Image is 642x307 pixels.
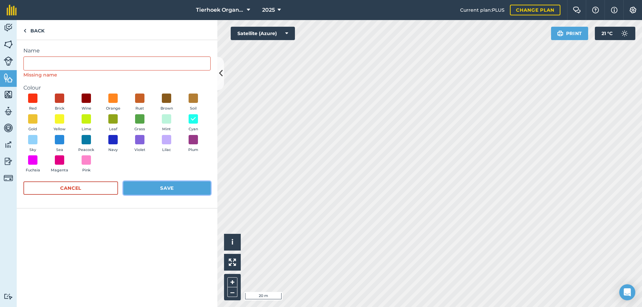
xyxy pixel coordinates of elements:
button: Lilac [157,135,176,153]
span: Brick [55,106,65,112]
button: Yellow [50,114,69,132]
button: Magenta [50,155,69,173]
span: Brown [160,106,173,112]
label: Colour [23,84,211,92]
button: Leaf [104,114,122,132]
img: svg+xml;base64,PD94bWwgdmVyc2lvbj0iMS4wIiBlbmNvZGluZz0idXRmLTgiPz4KPCEtLSBHZW5lcmF0b3I6IEFkb2JlIE... [4,106,13,116]
img: A cog icon [629,7,637,13]
span: Fuchsia [26,167,40,173]
button: Save [123,181,211,195]
span: Rust [135,106,144,112]
span: Red [29,106,37,112]
span: Navy [108,147,118,153]
span: Lime [82,126,91,132]
button: Soil [184,94,203,112]
img: svg+xml;base64,PD94bWwgdmVyc2lvbj0iMS4wIiBlbmNvZGluZz0idXRmLTgiPz4KPCEtLSBHZW5lcmF0b3I6IEFkb2JlIE... [4,156,13,166]
button: Brown [157,94,176,112]
button: Pink [77,155,96,173]
button: Plum [184,135,203,153]
span: Violet [134,147,145,153]
button: Sky [23,135,42,153]
span: Sky [29,147,36,153]
span: Peacock [78,147,94,153]
img: svg+xml;base64,PHN2ZyB4bWxucz0iaHR0cDovL3d3dy53My5vcmcvMjAwMC9zdmciIHdpZHRoPSI1NiIgaGVpZ2h0PSI2MC... [4,90,13,100]
span: Magenta [51,167,68,173]
button: Violet [130,135,149,153]
span: Pink [82,167,91,173]
span: 21 ° C [602,27,613,40]
img: svg+xml;base64,PHN2ZyB4bWxucz0iaHR0cDovL3d3dy53My5vcmcvMjAwMC9zdmciIHdpZHRoPSIxOCIgaGVpZ2h0PSIyNC... [190,115,196,123]
img: svg+xml;base64,PHN2ZyB4bWxucz0iaHR0cDovL3d3dy53My5vcmcvMjAwMC9zdmciIHdpZHRoPSI1NiIgaGVpZ2h0PSI2MC... [4,73,13,83]
img: svg+xml;base64,PD94bWwgdmVyc2lvbj0iMS4wIiBlbmNvZGluZz0idXRmLTgiPz4KPCEtLSBHZW5lcmF0b3I6IEFkb2JlIE... [618,27,631,40]
span: Yellow [53,126,66,132]
img: svg+xml;base64,PD94bWwgdmVyc2lvbj0iMS4wIiBlbmNvZGluZz0idXRmLTgiPz4KPCEtLSBHZW5lcmF0b3I6IEFkb2JlIE... [4,56,13,66]
img: svg+xml;base64,PD94bWwgdmVyc2lvbj0iMS4wIiBlbmNvZGluZz0idXRmLTgiPz4KPCEtLSBHZW5lcmF0b3I6IEFkb2JlIE... [4,123,13,133]
button: Fuchsia [23,155,42,173]
img: svg+xml;base64,PD94bWwgdmVyc2lvbj0iMS4wIiBlbmNvZGluZz0idXRmLTgiPz4KPCEtLSBHZW5lcmF0b3I6IEFkb2JlIE... [4,293,13,300]
button: Navy [104,135,122,153]
button: Grass [130,114,149,132]
button: Peacock [77,135,96,153]
span: Tierhoek Organic Farm [196,6,244,14]
a: Back [17,20,51,40]
span: Gold [28,126,37,132]
span: Cyan [189,126,198,132]
button: Print [551,27,588,40]
button: – [227,287,237,297]
button: Sea [50,135,69,153]
button: Gold [23,114,42,132]
img: svg+xml;base64,PD94bWwgdmVyc2lvbj0iMS4wIiBlbmNvZGluZz0idXRmLTgiPz4KPCEtLSBHZW5lcmF0b3I6IEFkb2JlIE... [4,23,13,33]
span: i [231,238,233,246]
img: fieldmargin Logo [7,5,17,15]
span: Grass [134,126,145,132]
button: Lime [77,114,96,132]
span: Wine [82,106,91,112]
span: Plum [188,147,198,153]
span: Leaf [109,126,117,132]
button: Red [23,94,42,112]
img: svg+xml;base64,PHN2ZyB4bWxucz0iaHR0cDovL3d3dy53My5vcmcvMjAwMC9zdmciIHdpZHRoPSIxNyIgaGVpZ2h0PSIxNy... [611,6,618,14]
img: svg+xml;base64,PD94bWwgdmVyc2lvbj0iMS4wIiBlbmNvZGluZz0idXRmLTgiPz4KPCEtLSBHZW5lcmF0b3I6IEFkb2JlIE... [4,173,13,183]
img: A question mark icon [592,7,600,13]
img: Four arrows, one pointing top left, one top right, one bottom right and the last bottom left [229,259,236,266]
img: svg+xml;base64,PHN2ZyB4bWxucz0iaHR0cDovL3d3dy53My5vcmcvMjAwMC9zdmciIHdpZHRoPSIxOSIgaGVpZ2h0PSIyNC... [557,29,563,37]
button: Cyan [184,114,203,132]
img: Two speech bubbles overlapping with the left bubble in the forefront [573,7,581,13]
div: Open Intercom Messenger [619,284,635,300]
label: Name [23,47,211,55]
img: svg+xml;base64,PHN2ZyB4bWxucz0iaHR0cDovL3d3dy53My5vcmcvMjAwMC9zdmciIHdpZHRoPSI5IiBoZWlnaHQ9IjI0Ii... [23,27,26,35]
span: Sea [56,147,63,153]
button: Mint [157,114,176,132]
button: Brick [50,94,69,112]
button: Satellite (Azure) [231,27,295,40]
button: Wine [77,94,96,112]
img: svg+xml;base64,PHN2ZyB4bWxucz0iaHR0cDovL3d3dy53My5vcmcvMjAwMC9zdmciIHdpZHRoPSI1NiIgaGVpZ2h0PSI2MC... [4,39,13,49]
a: Change plan [510,5,560,15]
button: Cancel [23,181,118,195]
span: Current plan : PLUS [460,6,505,14]
span: Orange [106,106,120,112]
span: Lilac [162,147,171,153]
span: Mint [162,126,171,132]
button: + [227,277,237,287]
button: Orange [104,94,122,112]
span: Soil [190,106,197,112]
button: i [224,234,241,251]
button: 21 °C [595,27,635,40]
button: Rust [130,94,149,112]
span: 2025 [262,6,275,14]
div: Missing name [23,71,211,79]
img: svg+xml;base64,PD94bWwgdmVyc2lvbj0iMS4wIiBlbmNvZGluZz0idXRmLTgiPz4KPCEtLSBHZW5lcmF0b3I6IEFkb2JlIE... [4,140,13,150]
